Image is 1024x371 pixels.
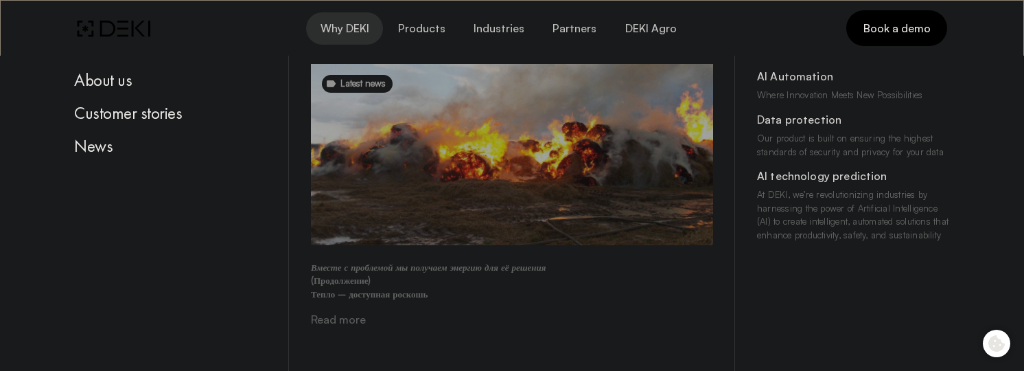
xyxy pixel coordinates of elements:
[383,12,458,45] button: Products
[757,113,950,132] div: Data protection
[311,313,366,326] a: Read more
[74,70,267,91] div: About us
[863,21,931,36] span: Book a demo
[320,22,369,35] span: Why DEKI
[311,289,428,300] strong: Тепло – доступная роскошь
[757,70,950,89] div: AI Automation
[983,330,1010,357] button: Cookie control
[74,103,267,124] div: Customer stories
[74,136,267,157] div: News
[306,12,383,45] button: Why DEKI
[757,132,950,159] div: Our product is built on ensuring the highest standards of security and privacy for your data
[311,275,371,286] strong: (Продолжение)
[311,262,546,273] strong: Вместе с проблемой мы получаем энергию для её решения
[397,22,445,35] span: Products
[624,22,676,35] span: DEKI Agro
[757,89,950,102] div: Where Innovation Meets New Possibilities
[311,64,713,245] img: izobrazhenie_whatsapp_2024-01-15_v_10.41.40_063529c0_0.jpg
[610,12,690,45] a: DEKI Agro
[459,12,538,45] button: Industries
[538,12,610,45] a: Partners
[757,188,950,242] div: At DEKI, we’re revolutionizing industries by harnessing the power of Artificial Intelligence (AI)...
[757,170,950,188] div: AI technology prediction
[311,64,713,328] a: Latest newsВместе с проблемой мы получаем энергию для её решения(Продолжение)Тепло – доступная ро...
[846,10,947,46] a: Book a demo
[77,20,150,37] img: DEKI Logo
[329,77,386,91] div: Latest news
[473,22,524,35] span: Industries
[552,22,596,35] span: Partners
